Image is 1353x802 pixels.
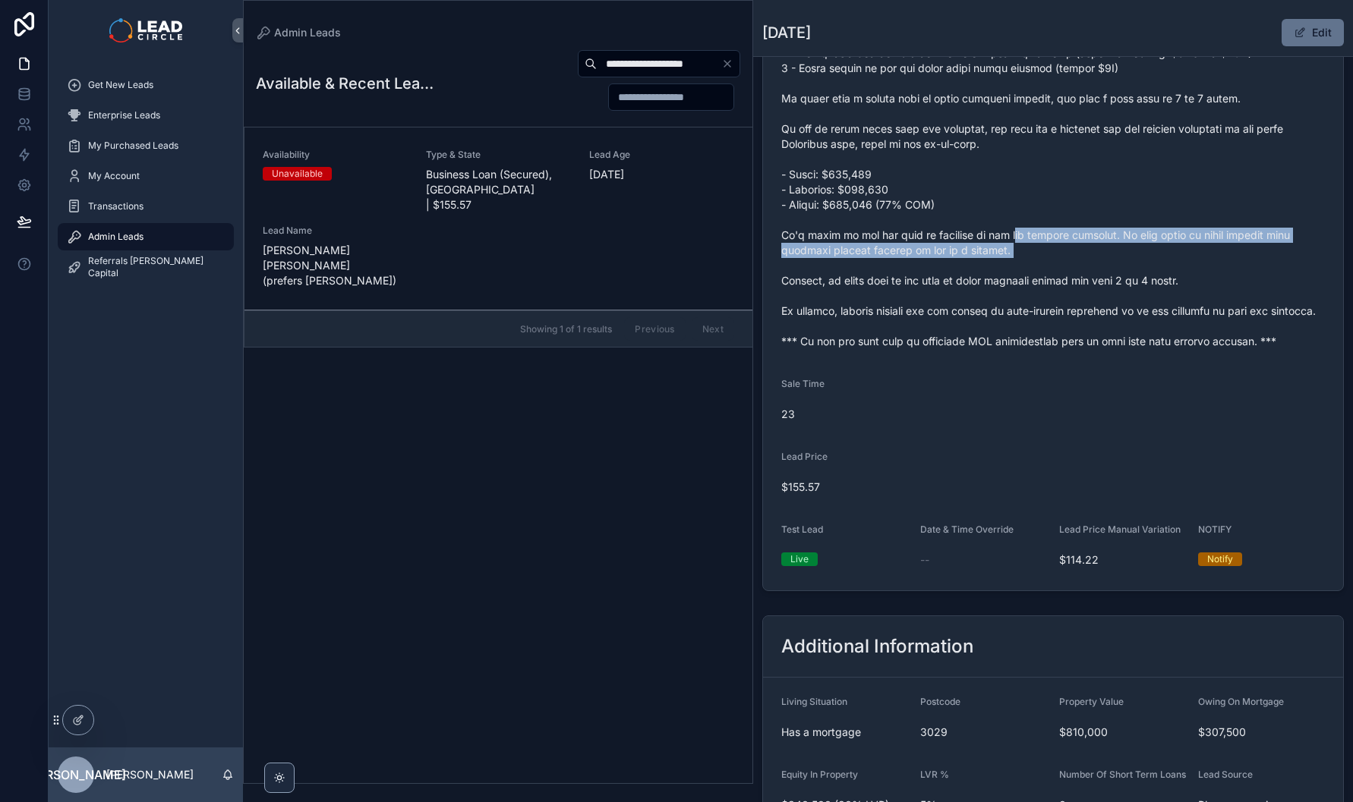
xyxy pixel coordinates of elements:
span: Lead Source [1198,769,1253,780]
span: [PERSON_NAME] [26,766,126,784]
a: My Purchased Leads [58,132,234,159]
span: My Account [88,170,140,182]
span: $155.57 [781,480,1325,495]
div: scrollable content [49,61,243,300]
span: Availability [263,149,408,161]
a: Transactions [58,193,234,220]
span: $114.22 [1059,552,1186,568]
a: Get New Leads [58,71,234,99]
span: Lead Price Manual Variation [1059,524,1181,535]
a: Admin Leads [256,25,341,40]
span: Number Of Short Term Loans [1059,769,1186,780]
a: AvailabilityUnavailableType & StateBusiness Loan (Secured), [GEOGRAPHIC_DATA] | $155.57Lead Age[D... [244,127,752,310]
span: Owing On Mortgage [1198,696,1284,707]
span: 23 [781,407,908,422]
span: [DATE] [589,167,734,182]
span: Get New Leads [88,79,153,91]
span: Lead Name [263,225,408,237]
span: LVR % [920,769,949,780]
div: Live [790,552,809,566]
span: NOTIFY [1198,524,1232,535]
h2: Additional Information [781,634,973,659]
span: Property Value [1059,696,1124,707]
span: [PERSON_NAME] [PERSON_NAME] (prefers [PERSON_NAME]) [263,243,408,288]
span: My Purchased Leads [88,140,178,152]
img: App logo [109,18,181,42]
span: Admin Leads [274,25,341,40]
a: Referrals [PERSON_NAME] Capital [58,253,234,281]
span: Type & State [426,149,571,161]
span: 3029 [920,725,1047,740]
a: My Account [58,162,234,190]
span: $810,000 [1059,725,1186,740]
span: -- [920,552,929,568]
span: $307,500 [1198,725,1325,740]
h1: Available & Recent Leads [256,73,434,94]
span: Referrals [PERSON_NAME] Capital [88,255,219,279]
div: Unavailable [272,167,323,181]
span: Enterprise Leads [88,109,160,121]
span: Business Loan (Secured), [GEOGRAPHIC_DATA] | $155.57 [426,167,571,212]
a: Enterprise Leads [58,102,234,129]
button: Clear [721,58,740,70]
span: Admin Leads [88,231,143,243]
span: Lead Age [589,149,734,161]
span: Date & Time Override [920,524,1014,535]
span: Living Situation [781,696,847,707]
a: Admin Leads [58,223,234,250]
span: Test Lead [781,524,823,535]
span: Transactions [88,200,143,212]
span: Sale Time [781,378,825,389]
span: Has a mortgage [781,725,908,740]
button: Edit [1282,19,1344,46]
div: Notify [1207,552,1233,566]
span: Showing 1 of 1 results [520,323,612,335]
p: [PERSON_NAME] [106,767,194,782]
span: Lead Price [781,451,828,462]
span: Equity In Property [781,769,858,780]
h1: [DATE] [762,22,811,43]
span: Postcode [920,696,960,707]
